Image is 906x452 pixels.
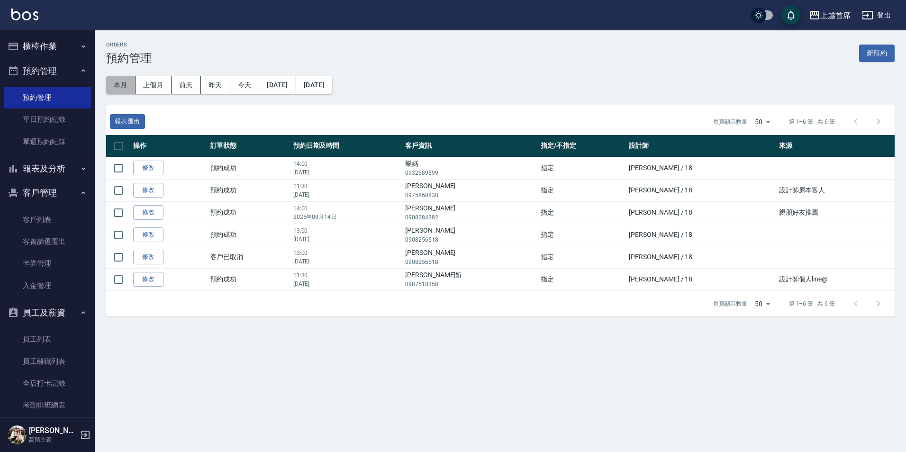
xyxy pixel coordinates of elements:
button: 客戶管理 [4,181,91,205]
button: [DATE] [296,76,332,94]
td: 預約成功 [208,201,291,224]
td: 預約成功 [208,179,291,201]
button: [DATE] [259,76,296,94]
a: 員工離職列表 [4,351,91,372]
p: 0908284382 [405,213,536,222]
td: 客戶已取消 [208,246,291,268]
td: 指定 [538,246,626,268]
th: 來源 [777,135,895,157]
p: [DATE] [293,280,400,288]
div: 50 [751,291,774,316]
h5: [PERSON_NAME] [29,426,77,435]
button: 本月 [106,76,136,94]
th: 訂單狀態 [208,135,291,157]
td: 設計師原本客人 [777,179,895,201]
td: 樂媽 [403,157,538,179]
a: 修改 [133,205,163,220]
td: 設計師個人line@ [777,268,895,290]
button: save [781,6,800,25]
td: [PERSON_NAME] / 18 [626,224,776,246]
a: 客戶列表 [4,209,91,231]
th: 預約日期及時間 [291,135,403,157]
p: [DATE] [293,257,400,266]
td: 預約成功 [208,224,291,246]
th: 客戶資訊 [403,135,538,157]
td: 預約成功 [208,157,291,179]
button: 上個月 [136,76,172,94]
a: 入金管理 [4,275,91,297]
th: 設計師 [626,135,776,157]
img: Logo [11,9,38,20]
p: 13:00 [293,249,400,257]
img: Person [8,425,27,444]
div: 上越首席 [820,9,851,21]
a: 修改 [133,272,163,287]
p: [DATE] [293,235,400,244]
p: 0932689599 [405,169,536,177]
button: 新預約 [859,45,895,62]
a: 單週預約紀錄 [4,131,91,153]
td: 指定 [538,224,626,246]
p: [DATE] [293,168,400,177]
p: [DATE] [293,190,400,199]
th: 指定/不指定 [538,135,626,157]
td: 預約成功 [208,268,291,290]
a: 預約管理 [4,87,91,108]
p: 14:00 [293,204,400,213]
a: 考勤排班總表 [4,394,91,416]
td: 指定 [538,268,626,290]
button: 前天 [172,76,201,94]
button: 報表匯出 [110,114,145,129]
td: [PERSON_NAME] [403,246,538,268]
p: 0987518358 [405,280,536,289]
td: [PERSON_NAME] [403,179,538,201]
a: 修改 [133,161,163,175]
h3: 預約管理 [106,52,152,65]
p: 每頁顯示數量 [713,118,747,126]
button: 上越首席 [805,6,854,25]
div: 50 [751,109,774,135]
a: 每月薪資維護 [4,416,91,438]
a: 修改 [133,227,163,242]
p: 13:00 [293,226,400,235]
td: [PERSON_NAME] / 18 [626,201,776,224]
p: 0975868838 [405,191,536,199]
td: [PERSON_NAME] / 18 [626,157,776,179]
button: 今天 [230,76,260,94]
button: 昨天 [201,76,230,94]
a: 單日預約紀錄 [4,108,91,130]
button: 登出 [858,7,895,24]
td: [PERSON_NAME] / 18 [626,268,776,290]
a: 客資篩選匯出 [4,231,91,253]
button: 預約管理 [4,59,91,83]
td: [PERSON_NAME]妡 [403,268,538,290]
p: 每頁顯示數量 [713,299,747,308]
td: [PERSON_NAME] / 18 [626,246,776,268]
p: 14:00 [293,160,400,168]
button: 櫃檯作業 [4,34,91,59]
td: [PERSON_NAME] [403,201,538,224]
a: 員工列表 [4,328,91,350]
button: 員工及薪資 [4,300,91,325]
a: 卡券管理 [4,253,91,274]
td: 指定 [538,201,626,224]
p: 第 1–6 筆 共 6 筆 [789,299,835,308]
td: [PERSON_NAME] / 18 [626,179,776,201]
p: 0908256518 [405,258,536,266]
a: 修改 [133,250,163,264]
a: 修改 [133,183,163,198]
th: 操作 [131,135,208,157]
td: 指定 [538,179,626,201]
p: 2025年09月14日 [293,213,400,221]
a: 新預約 [859,48,895,57]
td: [PERSON_NAME] [403,224,538,246]
h2: Orders [106,42,152,48]
td: 親朋好友推薦 [777,201,895,224]
button: 報表及分析 [4,156,91,181]
p: 第 1–6 筆 共 6 筆 [789,118,835,126]
td: 指定 [538,157,626,179]
p: 高階主管 [29,435,77,444]
p: 11:30 [293,271,400,280]
p: 0908256518 [405,235,536,244]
